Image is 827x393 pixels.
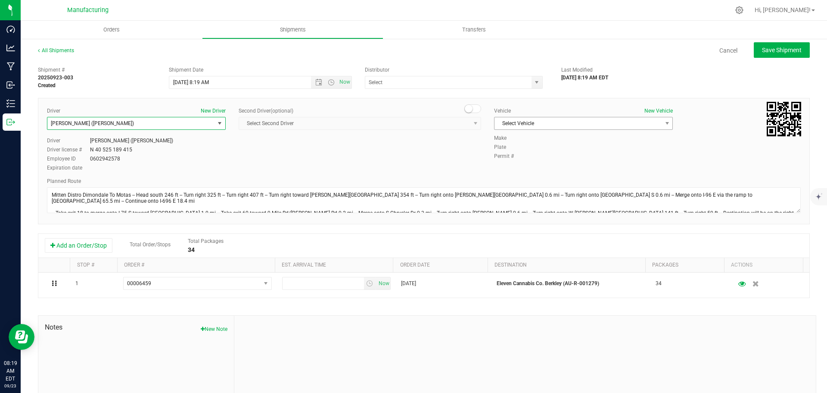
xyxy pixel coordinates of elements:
[376,277,391,290] span: Set Current date
[47,107,60,115] label: Driver
[494,134,520,142] label: Make
[47,146,90,154] label: Driver license #
[365,76,526,88] input: Select
[9,324,34,350] iframe: Resource center
[38,47,74,53] a: All Shipments
[734,6,745,14] div: Manage settings
[494,143,520,151] label: Plate
[338,76,352,88] span: Set Current date
[656,280,662,288] span: 34
[561,75,608,81] strong: [DATE] 8:19 AM EDT
[38,66,156,74] span: Shipment #
[130,242,171,248] span: Total Order/Stops
[38,75,73,81] strong: 20250923-003
[45,238,112,253] button: Add an Order/Stop
[47,178,81,184] span: Planned Route
[6,81,15,89] inline-svg: Inbound
[724,258,803,273] th: Actions
[376,277,390,289] span: select
[561,66,593,74] label: Last Modified
[494,107,511,115] label: Vehicle
[92,26,131,34] span: Orders
[215,117,225,129] span: select
[201,107,226,115] button: New Driver
[77,262,94,268] a: Stop #
[532,76,542,88] span: select
[762,47,802,53] span: Save Shipment
[451,26,497,34] span: Transfers
[260,277,271,289] span: select
[365,66,389,74] label: Distributor
[67,6,109,14] span: Manufacturing
[497,280,645,288] p: Eleven Cannabis Co. Berkley (AU-R-001279)
[767,102,801,136] qrcode: 20250923-003
[383,21,565,39] a: Transfers
[51,120,134,126] span: [PERSON_NAME] ([PERSON_NAME])
[6,62,15,71] inline-svg: Manufacturing
[494,262,527,268] a: Destination
[270,108,293,114] span: (optional)
[494,152,520,160] label: Permit #
[47,155,90,163] label: Employee ID
[201,325,227,333] button: New Note
[754,42,810,58] button: Save Shipment
[6,25,15,34] inline-svg: Dashboard
[324,79,339,86] span: Open the time view
[188,246,195,253] strong: 34
[202,21,383,39] a: Shipments
[6,118,15,126] inline-svg: Outbound
[124,262,144,268] a: Order #
[401,280,416,288] span: [DATE]
[268,26,317,34] span: Shipments
[239,107,293,115] label: Second Driver
[75,280,78,288] span: 1
[6,44,15,52] inline-svg: Analytics
[4,383,17,389] p: 09/23
[47,137,90,145] label: Driver
[90,146,132,154] div: N 40 525 189 415
[45,322,227,333] span: Notes
[4,359,17,383] p: 08:19 AM EDT
[652,262,678,268] a: Packages
[6,99,15,108] inline-svg: Inventory
[90,155,120,163] div: 0602942578
[400,262,430,268] a: Order date
[719,46,737,55] a: Cancel
[38,82,56,88] strong: Created
[127,280,151,286] span: 00006459
[47,164,90,172] label: Expiration date
[188,238,224,244] span: Total Packages
[282,262,326,268] a: Est. arrival time
[169,66,203,74] label: Shipment Date
[21,21,202,39] a: Orders
[755,6,811,13] span: Hi, [PERSON_NAME]!
[644,107,673,115] button: New Vehicle
[767,102,801,136] img: Scan me!
[311,79,326,86] span: Open the date view
[662,117,672,129] span: select
[494,117,662,129] span: Select Vehicle
[364,277,376,289] span: select
[90,137,173,145] div: [PERSON_NAME] ([PERSON_NAME])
